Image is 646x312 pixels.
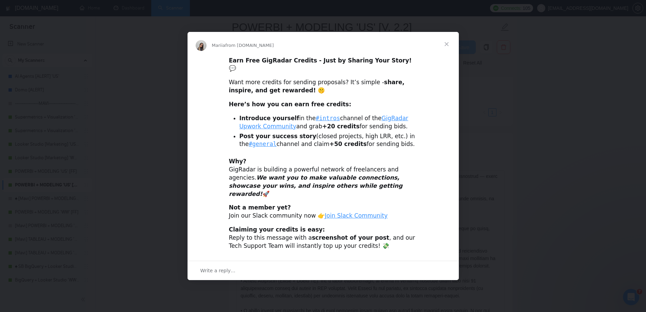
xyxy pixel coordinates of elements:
span: Mariia [212,43,226,48]
b: Claiming your credits is easy: [229,226,325,233]
div: Open conversation and reply [188,261,459,280]
div: Reply to this message with a , and our Tech Support Team will instantly top up your credits! 💸 [229,226,417,250]
div: GigRadar is building a powerful network of freelancers and agencies. 🚀 [229,158,417,198]
a: Join Slack Community [325,212,388,219]
span: Write a reply… [200,266,236,275]
b: +20 credits [322,123,359,130]
b: +50 credits [329,141,367,147]
b: Not a member yet? [229,204,291,211]
b: screenshot of your post [312,234,389,241]
a: #intros [316,115,340,122]
b: Post your success story [239,133,316,140]
span: from [DOMAIN_NAME] [225,43,274,48]
a: GigRadar Upwork Community [239,115,408,130]
b: Here’s how you can earn free credits: [229,101,351,108]
li: in the channel of the and grab for sending bids. [239,114,417,131]
i: We want you to make valuable connections, showcase your wins, and inspire others while getting re... [229,174,403,197]
div: Want more credits for sending proposals? It’s simple - [229,78,417,95]
img: Profile image for Mariia [196,40,207,51]
a: #general [249,141,277,147]
div: 💬 [229,57,417,73]
div: Join our Slack community now 👉 [229,204,417,220]
b: Earn Free GigRadar Credits - Just by Sharing Your Story! [229,57,412,64]
span: Close [434,32,459,56]
b: Introduce yourself [239,115,299,122]
li: (closed projects, high LRR, etc.) in the channel and claim for sending bids. [239,132,417,149]
b: Why? [229,158,247,165]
